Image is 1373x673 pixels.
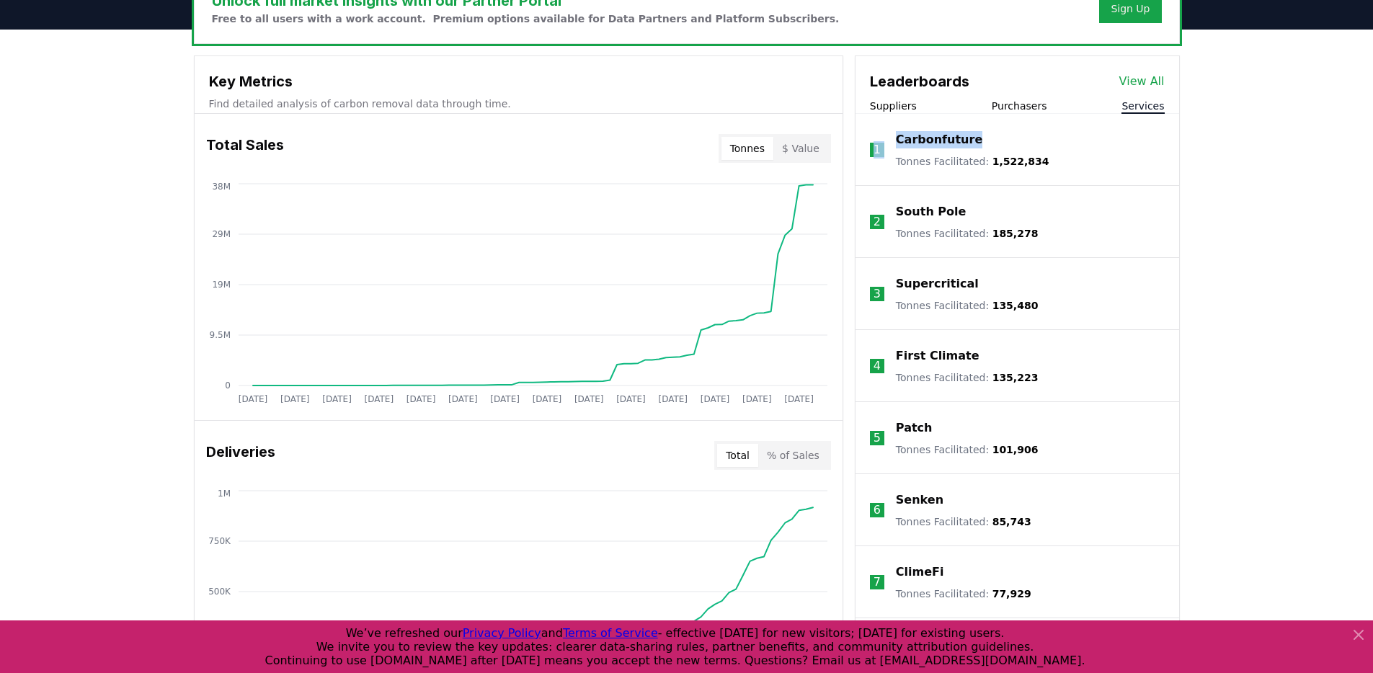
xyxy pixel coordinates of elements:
[212,182,231,192] tspan: 38M
[874,357,881,375] p: 4
[225,380,231,391] tspan: 0
[717,444,758,467] button: Total
[992,444,1039,455] span: 101,906
[896,275,979,293] a: Supercritical
[773,137,828,160] button: $ Value
[896,347,979,365] a: First Climate
[874,213,881,231] p: 2
[992,300,1039,311] span: 135,480
[870,71,969,92] h3: Leaderboards
[218,489,231,499] tspan: 1M
[206,441,275,470] h3: Deliveries
[209,97,828,111] p: Find detailed analysis of carbon removal data through time.
[896,154,1049,169] p: Tonnes Facilitated :
[1119,73,1165,90] a: View All
[896,226,1039,241] p: Tonnes Facilitated :
[992,228,1039,239] span: 185,278
[721,137,773,160] button: Tonnes
[874,574,881,591] p: 7
[208,587,231,597] tspan: 500K
[896,131,982,148] a: Carbonfuture
[896,419,933,437] a: Patch
[532,394,561,404] tspan: [DATE]
[209,71,828,92] h3: Key Metrics
[208,536,231,546] tspan: 750K
[406,394,435,404] tspan: [DATE]
[874,429,881,447] p: 5
[616,394,646,404] tspan: [DATE]
[874,141,881,159] p: 1
[206,134,284,163] h3: Total Sales
[896,514,1031,529] p: Tonnes Facilitated :
[448,394,478,404] tspan: [DATE]
[238,394,267,404] tspan: [DATE]
[896,587,1031,601] p: Tonnes Facilitated :
[992,372,1039,383] span: 135,223
[490,394,520,404] tspan: [DATE]
[212,280,231,290] tspan: 19M
[1121,99,1164,113] button: Services
[700,394,729,404] tspan: [DATE]
[896,203,967,220] a: South Pole
[658,394,688,404] tspan: [DATE]
[896,298,1039,313] p: Tonnes Facilitated :
[896,442,1039,457] p: Tonnes Facilitated :
[364,394,394,404] tspan: [DATE]
[212,229,231,239] tspan: 29M
[896,563,944,581] a: ClimeFi
[874,285,881,303] p: 3
[1111,1,1150,16] a: Sign Up
[742,394,772,404] tspan: [DATE]
[992,516,1031,527] span: 85,743
[212,12,840,26] p: Free to all users with a work account. Premium options available for Data Partners and Platform S...
[209,330,230,340] tspan: 9.5M
[992,156,1049,167] span: 1,522,834
[784,394,814,404] tspan: [DATE]
[992,588,1031,600] span: 77,929
[758,444,828,467] button: % of Sales
[322,394,352,404] tspan: [DATE]
[992,99,1047,113] button: Purchasers
[574,394,603,404] tspan: [DATE]
[896,491,943,509] a: Senken
[874,502,881,519] p: 6
[870,99,917,113] button: Suppliers
[280,394,309,404] tspan: [DATE]
[896,370,1039,385] p: Tonnes Facilitated :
